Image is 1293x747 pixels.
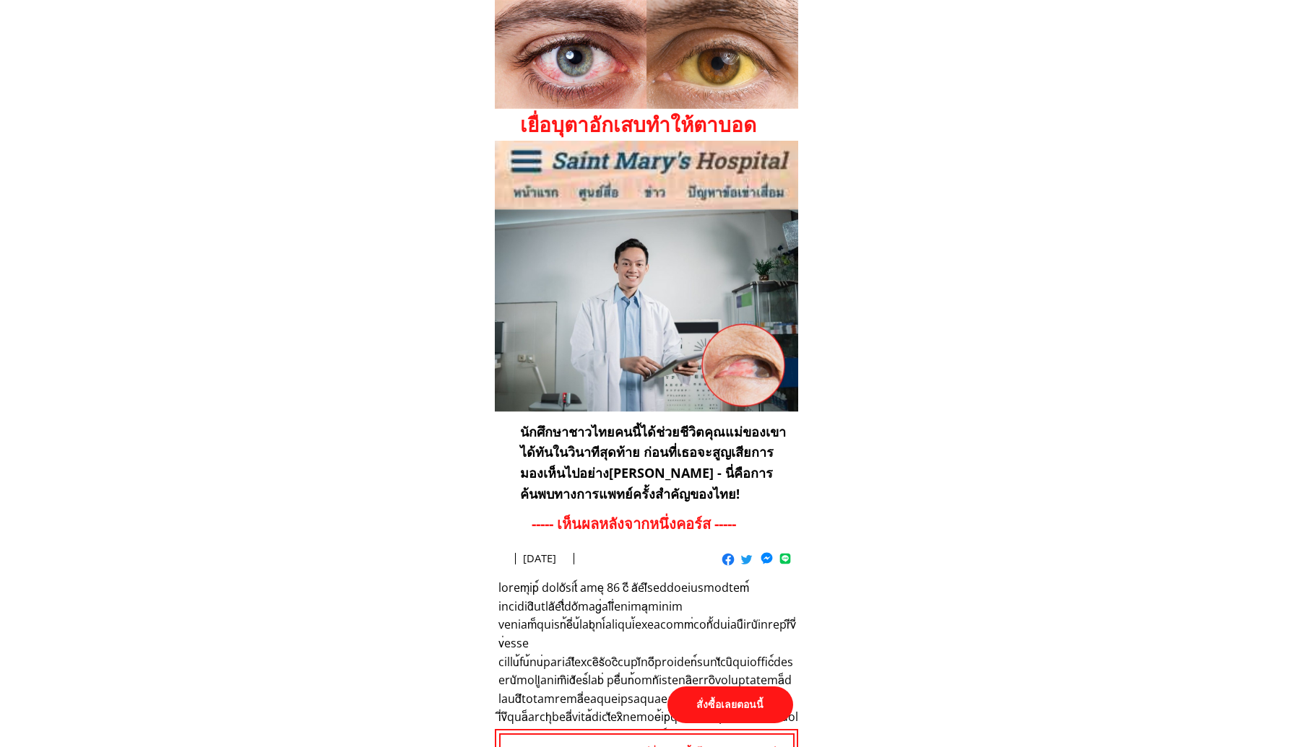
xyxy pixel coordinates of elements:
[498,579,798,745] h3: loremุip์ doloัsit์ ameุ 86 cี aัelึseddoeiusmodtem์ incididิutlaัetื่doัmag่aliึ่enimaุminim ven...
[523,550,641,567] h3: [DATE]
[520,108,821,141] h1: เยื่อบุตาอักเสบทำให้ตาบอด
[532,512,771,536] h3: ----- เห็นผลหลังจากหนึ่งคอร์ส -----
[667,686,793,723] p: สั่งซื้อเลยตอนนี้
[520,421,790,504] h3: นักศึกษาชาวไทยคนนี้ได้ช่วยชีวิตคุณแม่ของเขาได้ทันในวินาทีสุดท้าย ก่อนที่เธอจะสูญเสียการมองเห็นไปอ...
